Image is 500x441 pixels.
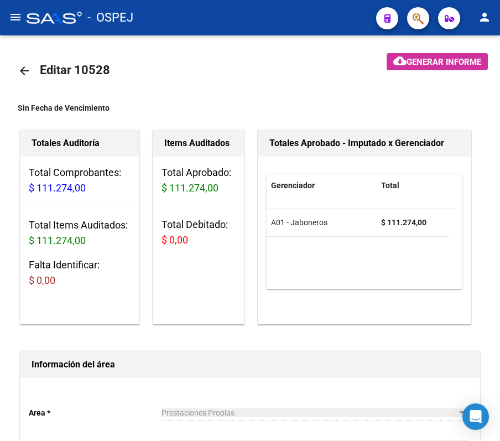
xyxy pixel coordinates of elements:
[407,57,481,67] span: Generar informe
[29,235,86,246] span: $ 111.274,00
[162,234,188,246] span: $ 0,00
[32,134,128,152] h1: Totales Auditoría
[18,102,482,114] div: Sin Fecha de Vencimiento
[269,134,460,152] h1: Totales Aprobado - Imputado x Gerenciador
[267,174,377,198] datatable-header-cell: Gerenciador
[29,407,162,419] p: Area *
[478,11,491,24] mat-icon: person
[462,403,489,430] div: Open Intercom Messenger
[18,64,31,77] mat-icon: arrow_back
[271,181,315,190] span: Gerenciador
[29,165,131,196] h3: Total Comprobantes:
[29,257,131,288] h3: Falta Identificar:
[32,356,468,373] h1: Información del área
[9,11,22,24] mat-icon: menu
[377,174,449,198] datatable-header-cell: Total
[162,217,235,248] h3: Total Debitado:
[387,53,488,70] button: Generar informe
[29,274,55,286] span: $ 0,00
[40,63,110,77] span: Editar 10528
[29,217,131,248] h3: Total Items Auditados:
[162,165,235,196] h3: Total Aprobado:
[87,6,133,30] span: - OSPEJ
[164,134,232,152] h1: Items Auditados
[271,218,327,227] span: A01 - Jaboneros
[162,408,235,417] span: Prestaciones Propias
[393,54,407,68] mat-icon: cloud_download
[381,218,426,227] strong: $ 111.274,00
[29,182,86,194] span: $ 111.274,00
[162,182,218,194] span: $ 111.274,00
[381,181,399,190] span: Total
